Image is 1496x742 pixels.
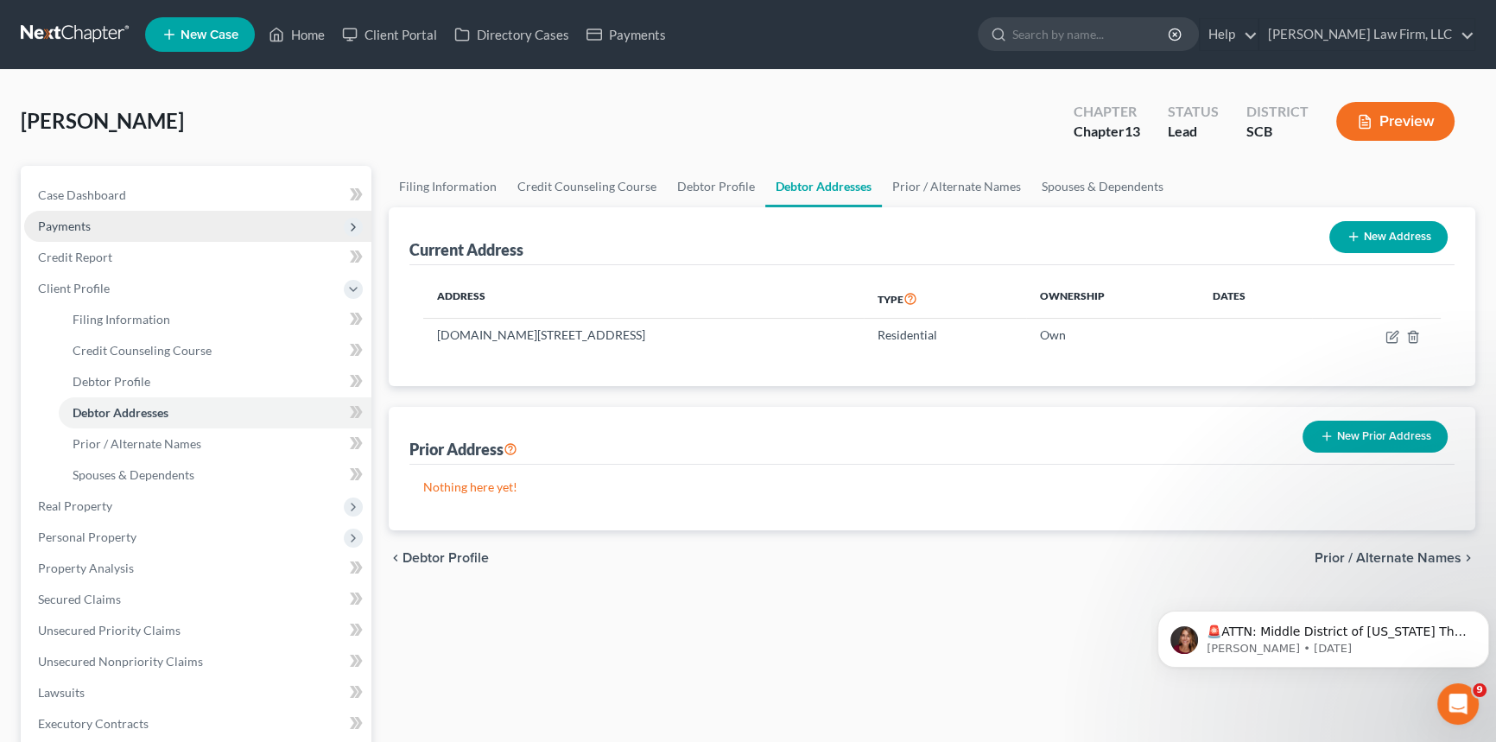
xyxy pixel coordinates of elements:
span: Unsecured Nonpriority Claims [38,654,203,669]
th: Ownership [1026,279,1199,319]
span: Debtor Profile [403,551,489,565]
div: SCB [1246,122,1309,142]
a: Secured Claims [24,584,371,615]
a: Credit Report [24,242,371,273]
span: Credit Report [38,250,112,264]
a: Debtor Addresses [59,397,371,428]
a: Debtor Profile [667,166,765,207]
p: Nothing here yet! [423,479,1441,496]
a: Credit Counseling Course [507,166,667,207]
span: Prior / Alternate Names [73,436,201,451]
a: [PERSON_NAME] Law Firm, LLC [1259,19,1474,50]
a: Directory Cases [446,19,578,50]
span: Lawsuits [38,685,85,700]
a: Spouses & Dependents [59,460,371,491]
div: Lead [1168,122,1219,142]
a: Filing Information [59,304,371,335]
a: Case Dashboard [24,180,371,211]
span: Case Dashboard [38,187,126,202]
span: Spouses & Dependents [73,467,194,482]
td: Residential [864,319,1027,352]
button: chevron_left Debtor Profile [389,551,489,565]
span: Property Analysis [38,561,134,575]
a: Payments [578,19,675,50]
span: Real Property [38,498,112,513]
span: 13 [1125,123,1140,139]
a: Credit Counseling Course [59,335,371,366]
span: Executory Contracts [38,716,149,731]
iframe: Intercom notifications message [1151,574,1496,695]
span: Payments [38,219,91,233]
a: Debtor Profile [59,366,371,397]
span: [PERSON_NAME] [21,108,184,133]
span: Prior / Alternate Names [1315,551,1461,565]
a: Lawsuits [24,677,371,708]
a: Unsecured Priority Claims [24,615,371,646]
div: Chapter [1074,122,1140,142]
td: Own [1026,319,1199,352]
a: Client Portal [333,19,446,50]
button: Prior / Alternate Names chevron_right [1315,551,1475,565]
a: Executory Contracts [24,708,371,739]
i: chevron_left [389,551,403,565]
a: Spouses & Dependents [1031,166,1174,207]
button: New Prior Address [1303,421,1448,453]
th: Address [423,279,864,319]
input: Search by name... [1012,18,1170,50]
span: New Case [181,29,238,41]
th: Dates [1199,279,1312,319]
button: Preview [1336,102,1455,141]
span: Filing Information [73,312,170,327]
a: Home [260,19,333,50]
a: Unsecured Nonpriority Claims [24,646,371,677]
a: Property Analysis [24,553,371,584]
a: Help [1200,19,1258,50]
span: Client Profile [38,281,110,295]
div: Prior Address [409,439,517,460]
a: Prior / Alternate Names [59,428,371,460]
span: Credit Counseling Course [73,343,212,358]
div: Status [1168,102,1219,122]
i: chevron_right [1461,551,1475,565]
span: Secured Claims [38,592,121,606]
td: [DOMAIN_NAME][STREET_ADDRESS] [423,319,864,352]
span: Unsecured Priority Claims [38,623,181,637]
span: Personal Property [38,530,136,544]
span: Debtor Addresses [73,405,168,420]
a: Filing Information [389,166,507,207]
a: Debtor Addresses [765,166,882,207]
div: Chapter [1074,102,1140,122]
span: 9 [1473,683,1486,697]
div: Current Address [409,239,523,260]
iframe: Intercom live chat [1437,683,1479,725]
div: District [1246,102,1309,122]
th: Type [864,279,1027,319]
button: New Address [1329,221,1448,253]
span: Debtor Profile [73,374,150,389]
a: Prior / Alternate Names [882,166,1031,207]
